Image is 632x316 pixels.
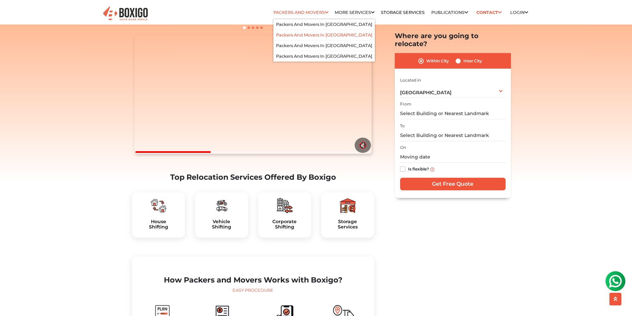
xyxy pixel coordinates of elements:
h5: Vehicle Shifting [200,219,243,230]
input: Select Building or Nearest Landmark [400,130,506,141]
input: Get Free Quote [400,178,506,191]
label: Located in [400,77,421,83]
div: Easy Procedure [137,287,369,294]
label: On [400,145,406,151]
h5: House Shifting [137,219,180,230]
a: Packers and Movers in [GEOGRAPHIC_DATA] [276,22,372,27]
img: boxigo_packers_and_movers_plan [277,198,293,214]
h5: Storage Services [326,219,369,230]
input: Moving date [400,152,506,163]
img: boxigo_packers_and_movers_plan [214,198,230,214]
img: boxigo_packers_and_movers_plan [340,198,356,214]
label: Inter City [463,57,482,65]
label: Is flexible? [408,165,429,172]
img: boxigo_packers_and_movers_plan [151,198,167,214]
a: More services [335,10,375,15]
button: 🔇 [355,138,371,153]
img: info [430,167,434,171]
h5: Corporate Shifting [263,219,306,230]
a: CorporateShifting [263,219,306,230]
label: Within City [426,57,449,65]
a: VehicleShifting [200,219,243,230]
video: Your browser does not support the video tag. [134,35,372,154]
img: Boxigo [102,6,149,22]
a: Packers and Movers in [GEOGRAPHIC_DATA] [276,32,372,37]
a: Packers and Movers [273,10,328,15]
a: Storage Services [381,10,425,15]
h2: Where are you going to relocate? [395,32,511,48]
a: Contact [474,7,504,18]
a: Packers and Movers in [GEOGRAPHIC_DATA] [276,43,372,48]
a: Packers and Movers in [GEOGRAPHIC_DATA] [276,54,372,59]
span: [GEOGRAPHIC_DATA] [400,90,452,96]
button: scroll up [609,293,621,305]
label: From [400,101,411,107]
a: Login [510,10,528,15]
label: To [400,123,405,129]
a: StorageServices [326,219,369,230]
h2: How Packers and Movers Works with Boxigo? [137,276,369,284]
input: Select Building or Nearest Landmark [400,108,506,120]
h2: Top Relocation Services Offered By Boxigo [132,173,374,182]
a: Publications [431,10,468,15]
img: whatsapp-icon.svg [7,7,20,20]
a: HouseShifting [137,219,180,230]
